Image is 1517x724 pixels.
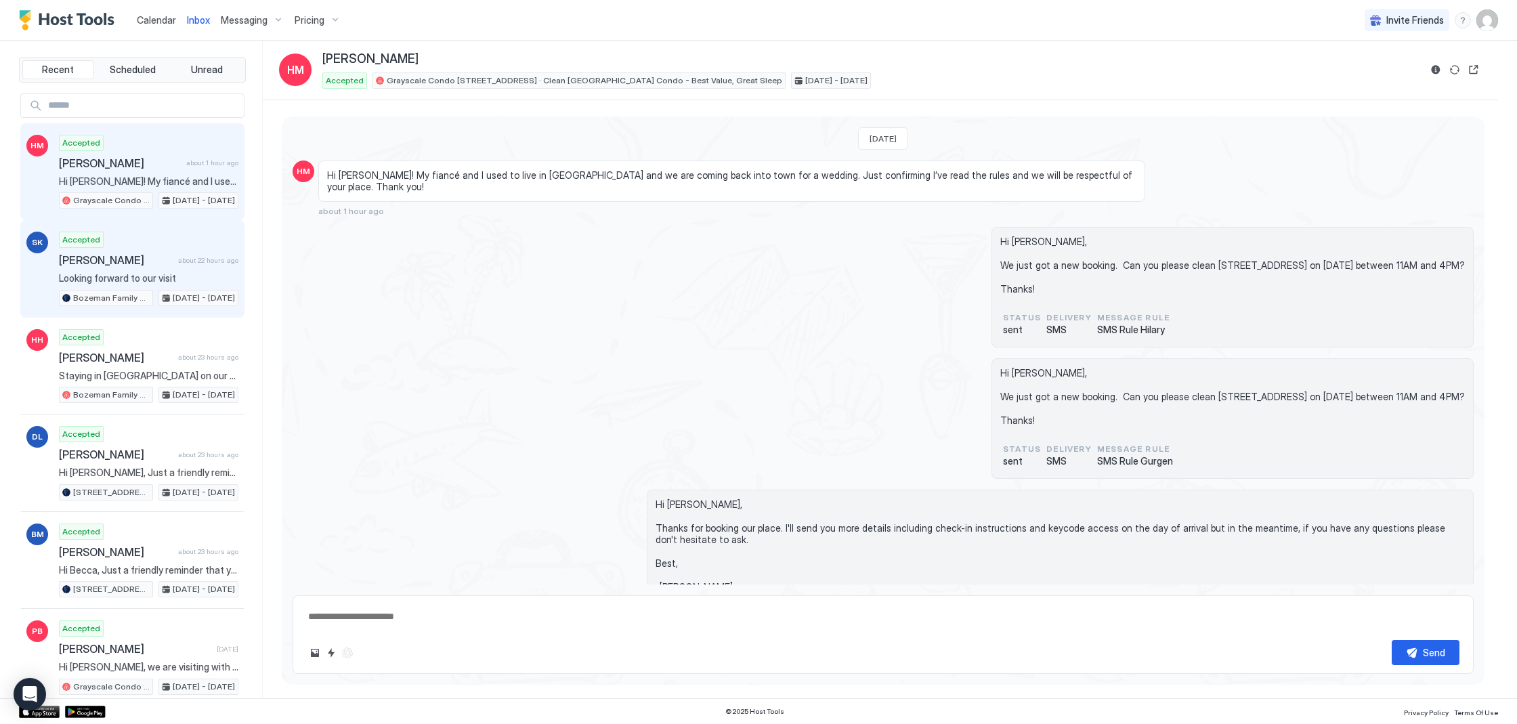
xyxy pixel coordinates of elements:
span: about 23 hours ago [178,353,238,362]
a: Terms Of Use [1454,704,1498,719]
button: Recent [22,60,94,79]
span: [DATE] - [DATE] [173,486,235,498]
span: sent [1003,324,1041,336]
span: Accepted [326,74,364,87]
div: Send [1423,645,1445,660]
span: Hi [PERSON_NAME], We just got a new booking. Can you please clean [STREET_ADDRESS] on [DATE] betw... [1000,236,1465,295]
span: Accepted [62,234,100,246]
span: SMS Rule Hilary [1097,324,1170,336]
span: © 2025 Host Tools [725,707,784,716]
a: App Store [19,706,60,718]
span: Hi Becca, Just a friendly reminder that your check-out is [DATE] at 11AM. We would love if you co... [59,564,238,576]
span: [PERSON_NAME] [59,448,173,461]
a: Google Play Store [65,706,106,718]
span: Scheduled [110,64,156,76]
a: Inbox [187,13,210,27]
span: Message Rule [1097,443,1173,455]
a: Calendar [137,13,176,27]
div: User profile [1476,9,1498,31]
span: Bozeman Family Rancher [73,389,150,401]
span: Hi [PERSON_NAME], We just got a new booking. Can you please clean [STREET_ADDRESS] on [DATE] betw... [1000,367,1465,427]
span: about 1 hour ago [318,206,384,216]
button: Sync reservation [1447,62,1463,78]
span: [STREET_ADDRESS] · [US_STATE] Condo | Superb Value & Clean [73,583,150,595]
input: Input Field [43,94,244,117]
span: HM [297,165,310,177]
span: Hi [PERSON_NAME]! My fiancé and I used to live in [GEOGRAPHIC_DATA] and we are coming back into t... [59,175,238,188]
span: Accepted [62,137,100,149]
span: [PERSON_NAME] [59,351,173,364]
span: Delivery [1046,312,1092,324]
span: HM [287,62,304,78]
div: tab-group [19,57,246,83]
span: Terms Of Use [1454,708,1498,717]
span: Privacy Policy [1404,708,1449,717]
span: Grayscale Condo [STREET_ADDRESS] · Clean [GEOGRAPHIC_DATA] Condo - Best Value, Great Sleep [387,74,782,87]
span: [PERSON_NAME] [59,253,173,267]
div: menu [1455,12,1471,28]
button: Reservation information [1428,62,1444,78]
span: Bozeman Family Rancher [73,292,150,304]
span: [DATE] - [DATE] [173,583,235,595]
span: [DATE] - [DATE] [173,389,235,401]
span: [PERSON_NAME] [59,156,181,170]
button: Send [1392,640,1459,665]
span: about 23 hours ago [178,547,238,556]
span: DL [32,431,43,443]
span: SK [32,236,43,249]
span: SMS [1046,324,1092,336]
a: Privacy Policy [1404,704,1449,719]
span: PB [32,625,43,637]
span: Message Rule [1097,312,1170,324]
span: SMS [1046,455,1092,467]
span: [PERSON_NAME] [322,51,419,67]
span: Hi [PERSON_NAME], Thanks for booking our place. I'll send you more details including check-in ins... [656,498,1465,593]
span: Recent [42,64,74,76]
span: Accepted [62,526,100,538]
span: HH [31,334,43,346]
span: BM [31,528,44,540]
div: Open Intercom Messenger [14,678,46,710]
span: SMS Rule Gurgen [1097,455,1173,467]
span: status [1003,312,1041,324]
span: Calendar [137,14,176,26]
span: Unread [191,64,223,76]
span: [DATE] - [DATE] [805,74,868,87]
span: Pricing [295,14,324,26]
span: [STREET_ADDRESS] · [GEOGRAPHIC_DATA] Condo - Great Location & Clean [73,486,150,498]
a: Host Tools Logo [19,10,121,30]
span: Accepted [62,428,100,440]
span: about 22 hours ago [178,256,238,265]
span: Delivery [1046,443,1092,455]
span: [DATE] [870,133,897,144]
span: sent [1003,455,1041,467]
span: about 23 hours ago [178,450,238,459]
button: Upload image [307,645,323,661]
span: Accepted [62,622,100,635]
button: Scheduled [97,60,169,79]
button: Unread [171,60,242,79]
button: Quick reply [323,645,339,661]
span: [DATE] [217,645,238,654]
span: [DATE] - [DATE] [173,681,235,693]
span: HM [30,140,44,152]
span: [DATE] - [DATE] [173,292,235,304]
span: Accepted [62,331,100,343]
span: Hi [PERSON_NAME], Just a friendly reminder that your check-out is [DATE] at 11AM. We would love i... [59,467,238,479]
span: status [1003,443,1041,455]
span: about 1 hour ago [186,158,238,167]
span: [DATE] - [DATE] [173,194,235,207]
span: Hi [PERSON_NAME], we are visiting with our adult son before he deploys. We promise no parties. We... [59,661,238,673]
span: Grayscale Condo [STREET_ADDRESS] · Clean [GEOGRAPHIC_DATA] Condo - Best Value, Great Sleep [73,681,150,693]
span: Hi [PERSON_NAME]! My fiancé and I used to live in [GEOGRAPHIC_DATA] and we are coming back into t... [327,169,1136,193]
span: [PERSON_NAME] [59,642,211,656]
span: Inbox [187,14,210,26]
span: [PERSON_NAME] [59,545,173,559]
button: Open reservation [1466,62,1482,78]
span: Staying in [GEOGRAPHIC_DATA] on our way to [GEOGRAPHIC_DATA] [59,370,238,382]
span: Invite Friends [1386,14,1444,26]
span: Looking forward to our visit [59,272,238,284]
